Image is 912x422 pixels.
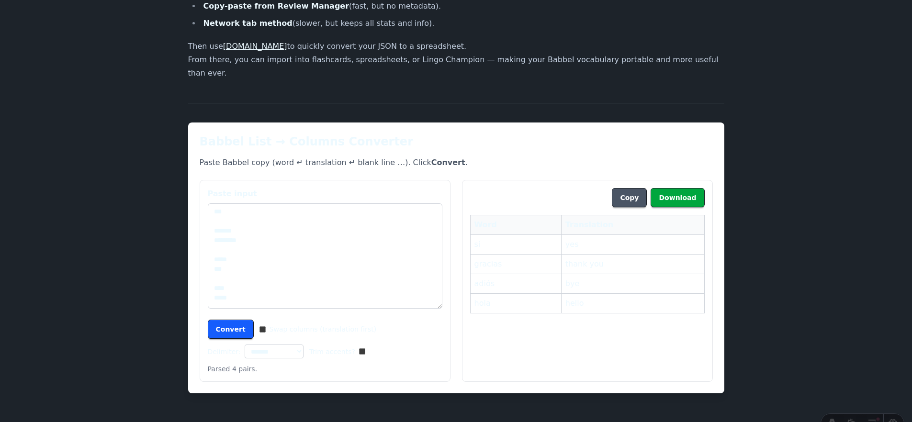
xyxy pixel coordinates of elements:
td: hola [470,294,561,313]
td: adiós [470,274,561,294]
h2: Babbel List → Columns Converter [200,134,713,149]
td: bye [561,274,704,294]
strong: Convert [431,158,465,167]
label: Paste input [208,188,442,200]
a: [DOMAIN_NAME] [223,42,287,51]
td: thank you [561,255,704,274]
strong: Network tab method [203,19,293,28]
td: hello [561,294,704,313]
th: Translation [561,215,704,235]
select: Delimiter: [245,344,304,358]
li: (slower, but keeps all stats and info). [201,17,724,30]
p: Paste Babbel copy (word ↵ translation ↵ blank line …). Click . [200,157,713,168]
span: Trim accents? [309,347,355,356]
strong: Copy-paste from Review Manager [203,1,349,11]
span: Swap columns (translation first) [270,324,377,334]
p: Then use to quickly convert your JSON to a spreadsheet. From there, you can import into flashcard... [188,40,724,80]
td: yes [561,235,704,255]
table: Preview [470,215,705,313]
button: Copy [612,188,647,207]
div: Parsed 4 pairs. [208,364,442,374]
input: Swap columns (translation first) [259,326,266,333]
span: Delimiter: [208,347,241,356]
button: Download [651,188,704,207]
button: Convert [208,320,254,339]
td: gracias [470,255,561,274]
input: Trim accents? [359,348,365,355]
th: Word [470,215,561,235]
td: sí [470,235,561,255]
